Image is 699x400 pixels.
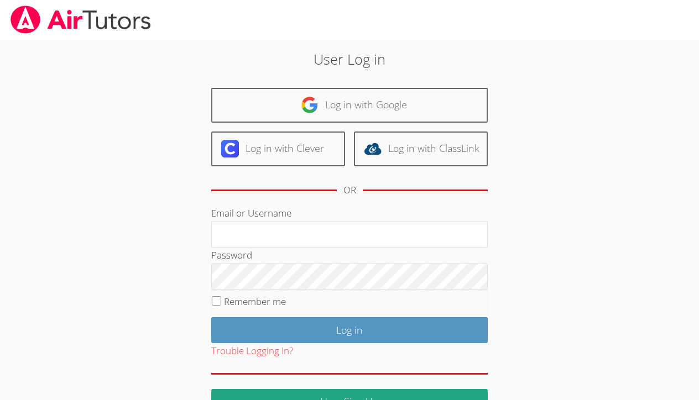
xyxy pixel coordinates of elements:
[211,88,488,123] a: Log in with Google
[343,182,356,198] div: OR
[211,343,293,359] button: Trouble Logging In?
[354,131,488,166] a: Log in with ClassLink
[211,317,488,343] input: Log in
[221,140,239,157] img: clever-logo-6eab21bc6e7a338710f1a6ff85c0baf02591cd810cc4098c63d3a4b26e2feb20.svg
[211,207,291,219] label: Email or Username
[364,140,382,157] img: classlink-logo-d6bb404cc1216ec64c9a2012d9dc4662098be43eaf13dc465df04b49fa7ab582.svg
[161,49,539,70] h2: User Log in
[211,249,252,261] label: Password
[301,96,319,114] img: google-logo-50288ca7cdecda66e5e0955fdab243c47b7ad437acaf1139b6f446037453330a.svg
[9,6,152,34] img: airtutors_banner-c4298cdbf04f3fff15de1276eac7730deb9818008684d7c2e4769d2f7ddbe033.png
[211,131,345,166] a: Log in with Clever
[224,295,286,308] label: Remember me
